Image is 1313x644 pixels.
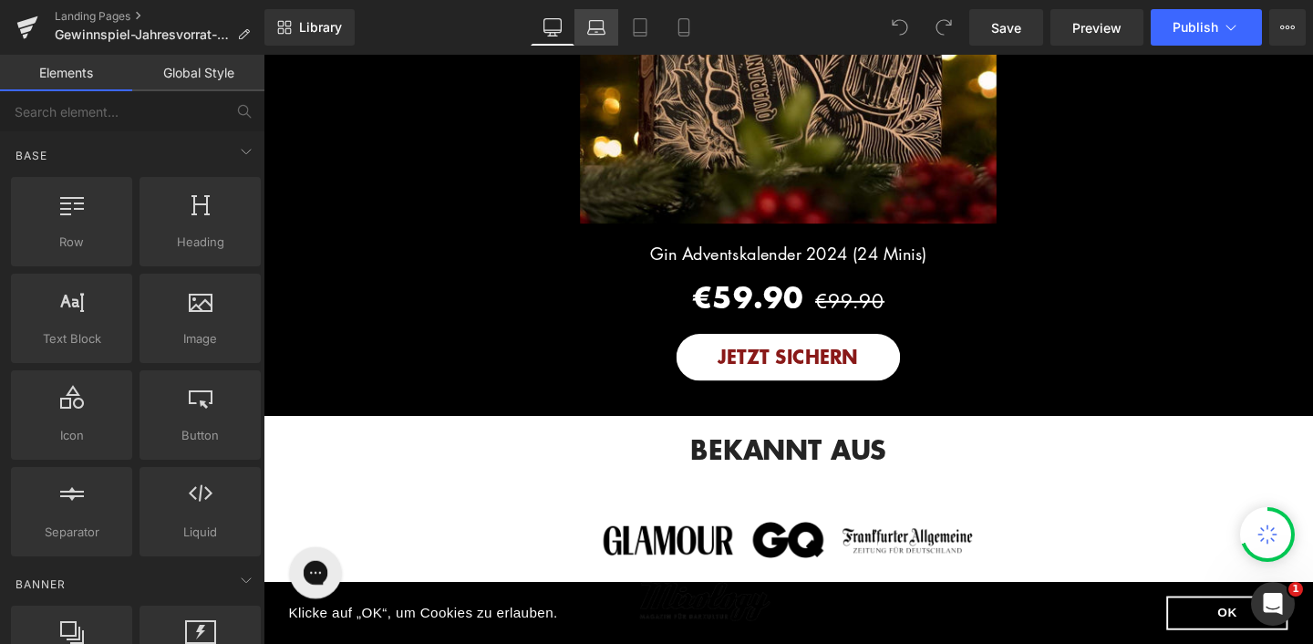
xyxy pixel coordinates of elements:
[662,9,706,46] a: Mobile
[16,523,127,542] span: Separator
[132,55,264,91] a: Global Style
[1288,582,1303,597] span: 1
[145,426,255,445] span: Button
[580,246,653,273] span: €99.90
[16,426,127,445] span: Icon
[478,304,625,332] span: JETZT SICHERN
[1269,9,1306,46] button: More
[1072,18,1122,37] span: Preview
[531,9,574,46] a: Desktop
[407,184,698,222] a: Gin Adventskalender 2024 (24 Minis)
[1050,9,1143,46] a: Preview
[1151,9,1262,46] button: Publish
[450,229,568,280] span: €59.90
[145,523,255,542] span: Liquid
[925,9,962,46] button: Redo
[1251,582,1295,626] iframe: Intercom live chat
[16,233,127,252] span: Row
[14,576,67,593] span: Banner
[434,294,669,343] button: JETZT SICHERN
[145,329,255,348] span: Image
[618,9,662,46] a: Tablet
[882,9,918,46] button: Undo
[55,9,264,24] a: Landing Pages
[1173,20,1218,35] span: Publish
[264,9,355,46] a: New Library
[991,18,1021,37] span: Save
[18,511,91,578] iframe: Gorgias live chat messenger
[145,233,255,252] span: Heading
[18,398,1085,433] h2: BEKANNT AUS
[574,9,618,46] a: Laptop
[299,19,342,36] span: Library
[14,147,49,164] span: Base
[55,27,230,42] span: Gewinnspiel-Jahresvorrat-Quarantini-Gin-Bestätigungsseite-NK
[16,329,127,348] span: Text Block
